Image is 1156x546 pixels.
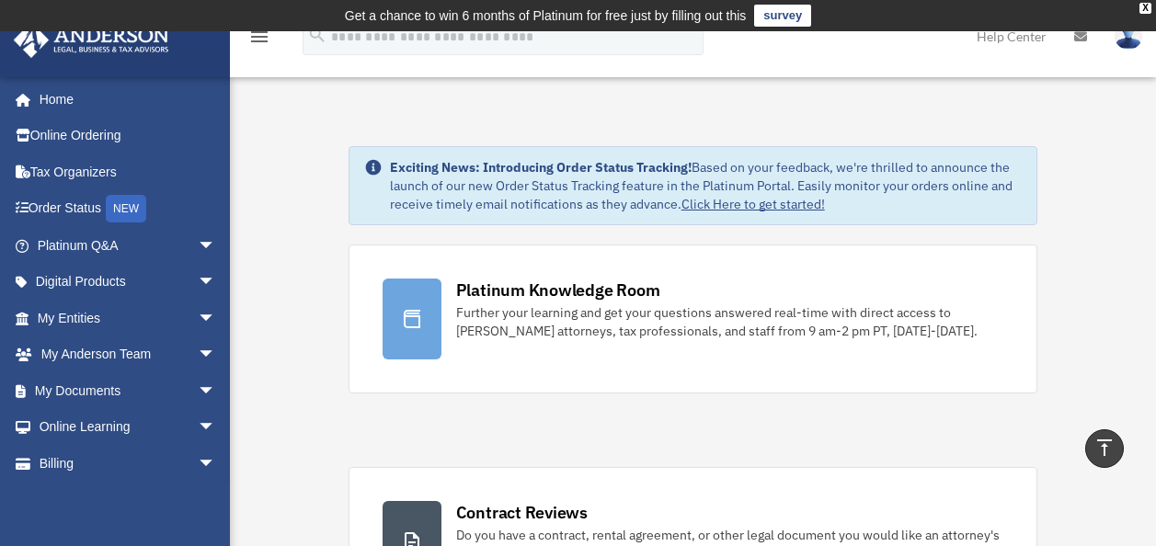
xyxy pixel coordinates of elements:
a: Home [13,81,235,118]
a: Digital Productsarrow_drop_down [13,264,244,301]
a: Click Here to get started! [681,196,825,212]
a: menu [248,32,270,48]
img: User Pic [1115,23,1142,50]
a: Tax Organizers [13,154,244,190]
div: Get a chance to win 6 months of Platinum for free just by filling out this [345,5,747,27]
span: arrow_drop_down [198,264,235,301]
div: Based on your feedback, we're thrilled to announce the launch of our new Order Status Tracking fe... [390,158,1023,213]
a: Platinum Q&Aarrow_drop_down [13,227,244,264]
div: close [1139,3,1151,14]
span: arrow_drop_down [198,372,235,410]
a: My Anderson Teamarrow_drop_down [13,336,244,373]
i: search [307,25,327,45]
div: Contract Reviews [456,501,588,524]
span: arrow_drop_down [198,445,235,483]
i: vertical_align_top [1093,437,1116,459]
div: Further your learning and get your questions answered real-time with direct access to [PERSON_NAM... [456,303,1004,340]
a: vertical_align_top [1085,429,1124,468]
a: Billingarrow_drop_down [13,445,244,482]
span: arrow_drop_down [198,336,235,374]
span: arrow_drop_down [198,409,235,447]
strong: Exciting News: Introducing Order Status Tracking! [390,159,692,176]
i: menu [248,26,270,48]
a: My Documentsarrow_drop_down [13,372,244,409]
a: Online Ordering [13,118,244,154]
a: Events Calendar [13,482,244,518]
a: Online Learningarrow_drop_down [13,409,244,446]
span: arrow_drop_down [198,300,235,337]
img: Anderson Advisors Platinum Portal [8,22,175,58]
a: survey [754,5,811,27]
a: Platinum Knowledge Room Further your learning and get your questions answered real-time with dire... [349,245,1038,393]
a: Order StatusNEW [13,190,244,228]
div: NEW [106,195,146,222]
span: arrow_drop_down [198,227,235,265]
a: My Entitiesarrow_drop_down [13,300,244,336]
div: Platinum Knowledge Room [456,279,660,301]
